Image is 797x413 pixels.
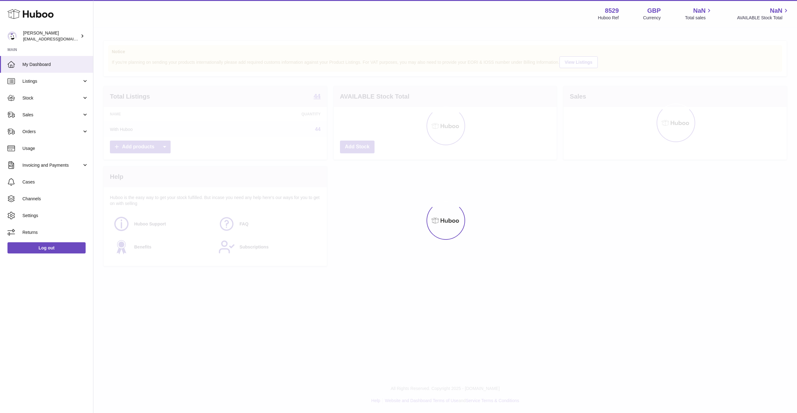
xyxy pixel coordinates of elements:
span: NaN [770,7,782,15]
span: Orders [22,129,82,135]
a: Log out [7,242,86,253]
span: Stock [22,95,82,101]
div: [PERSON_NAME] [23,30,79,42]
span: NaN [693,7,705,15]
strong: GBP [647,7,661,15]
span: [EMAIL_ADDRESS][DOMAIN_NAME] [23,36,92,41]
span: Invoicing and Payments [22,162,82,168]
span: Listings [22,78,82,84]
span: Settings [22,213,88,219]
a: NaN Total sales [685,7,713,21]
span: Total sales [685,15,713,21]
span: AVAILABLE Stock Total [737,15,790,21]
span: Usage [22,146,88,151]
span: Channels [22,196,88,202]
img: admin@redgrass.ch [7,31,17,41]
span: My Dashboard [22,62,88,67]
a: NaN AVAILABLE Stock Total [737,7,790,21]
strong: 8529 [605,7,619,15]
div: Huboo Ref [598,15,619,21]
div: Currency [643,15,661,21]
span: Cases [22,179,88,185]
span: Returns [22,230,88,235]
span: Sales [22,112,82,118]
